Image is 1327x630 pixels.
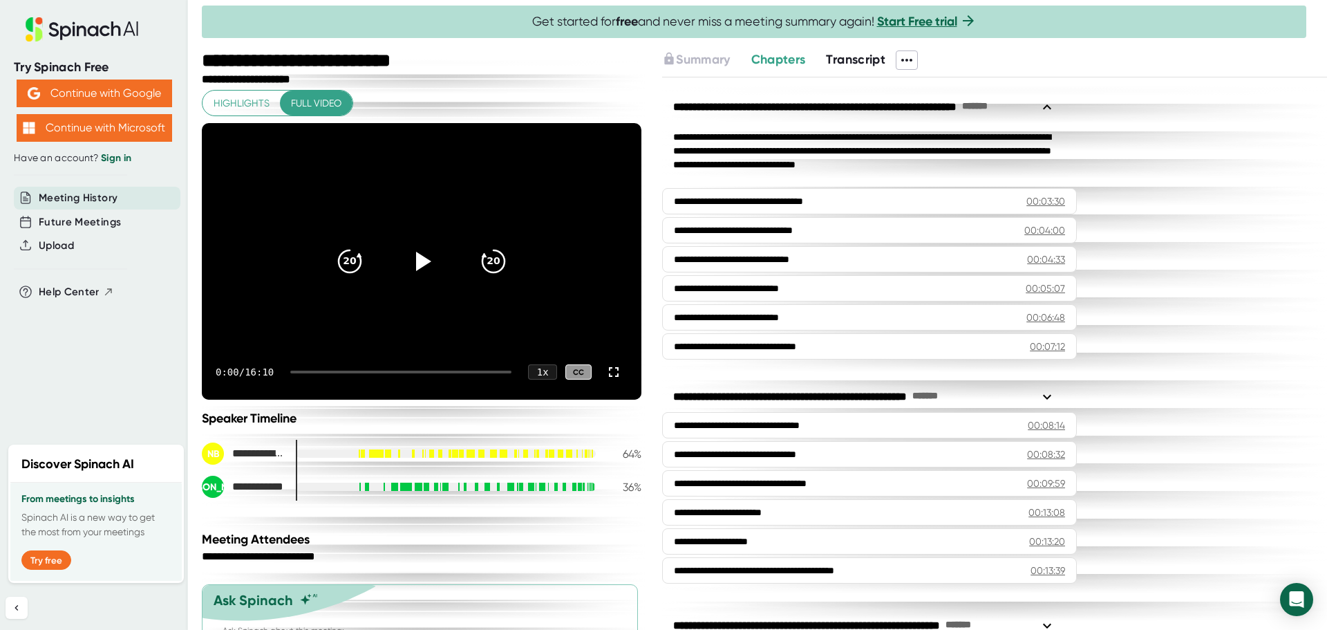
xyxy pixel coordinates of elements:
[1030,340,1065,353] div: 00:07:12
[202,476,224,498] div: [PERSON_NAME]
[39,284,100,300] span: Help Center
[826,52,885,67] span: Transcript
[214,95,270,112] span: Highlights
[607,481,641,494] div: 36 %
[676,52,730,67] span: Summary
[662,50,751,70] div: Upgrade to access
[203,91,281,116] button: Highlights
[202,443,285,465] div: Nicki Brannan
[1024,223,1065,237] div: 00:04:00
[21,510,171,539] p: Spinach AI is a new way to get the most from your meetings
[39,284,114,300] button: Help Center
[202,443,224,465] div: NB
[1028,418,1065,432] div: 00:08:14
[202,532,645,547] div: Meeting Attendees
[607,447,641,461] div: 64 %
[751,52,806,67] span: Chapters
[1029,535,1065,548] div: 00:13:20
[101,152,131,164] a: Sign in
[21,494,171,505] h3: From meetings to insights
[6,597,28,619] button: Collapse sidebar
[216,367,274,378] div: 0:00 / 16:10
[17,114,172,142] button: Continue with Microsoft
[751,50,806,69] button: Chapters
[1026,311,1065,324] div: 00:06:48
[280,91,352,116] button: Full video
[202,476,285,498] div: Jig Agbayani
[528,364,557,380] div: 1 x
[39,238,74,254] button: Upload
[1030,564,1065,577] div: 00:13:39
[1280,583,1313,616] div: Open Intercom Messenger
[14,152,174,165] div: Have an account?
[1027,447,1065,461] div: 00:08:32
[826,50,885,69] button: Transcript
[28,87,40,100] img: Aehbyd4JwY73AAAAAElFTkSuQmCC
[616,14,638,29] b: free
[39,190,117,206] button: Meeting History
[291,95,341,112] span: Full video
[214,592,293,609] div: Ask Spinach
[1026,281,1065,295] div: 00:05:07
[1027,476,1065,490] div: 00:09:59
[21,455,134,474] h2: Discover Spinach AI
[1027,252,1065,266] div: 00:04:33
[565,364,592,380] div: CC
[532,14,977,30] span: Get started for and never miss a meeting summary again!
[662,50,730,69] button: Summary
[877,14,957,29] a: Start Free trial
[39,214,121,230] button: Future Meetings
[14,59,174,75] div: Try Spinach Free
[21,550,71,570] button: Try free
[202,411,641,426] div: Speaker Timeline
[1028,506,1065,519] div: 00:13:08
[1026,194,1065,208] div: 00:03:30
[17,80,172,107] button: Continue with Google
